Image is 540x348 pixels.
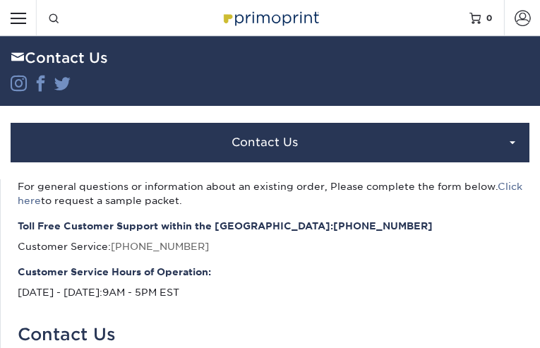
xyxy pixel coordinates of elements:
p: 9AM - 5PM EST [18,265,523,299]
p: For general questions or information about an existing order, Please complete the form below. to ... [18,179,523,208]
img: Primoprint [219,6,321,28]
strong: Toll Free Customer Support within the [GEOGRAPHIC_DATA]: [18,219,523,233]
a: [PHONE_NUMBER] [333,220,433,232]
p: Customer Service: [18,219,523,253]
a: Contact Us [11,123,529,162]
span: [DATE] - [DATE]: [18,287,102,298]
strong: Customer Service Hours of Operation: [18,265,523,279]
a: [PHONE_NUMBER] [111,241,209,252]
h1: Contact Us [18,325,523,345]
span: 0 [486,13,493,23]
